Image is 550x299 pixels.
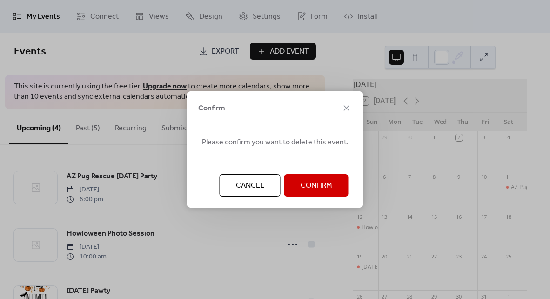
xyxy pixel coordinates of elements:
span: Cancel [236,180,264,191]
span: Please confirm you want to delete this event. [202,137,349,148]
span: Confirm [198,103,225,114]
button: Cancel [220,174,281,197]
span: Confirm [301,180,332,191]
button: Confirm [284,174,349,197]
